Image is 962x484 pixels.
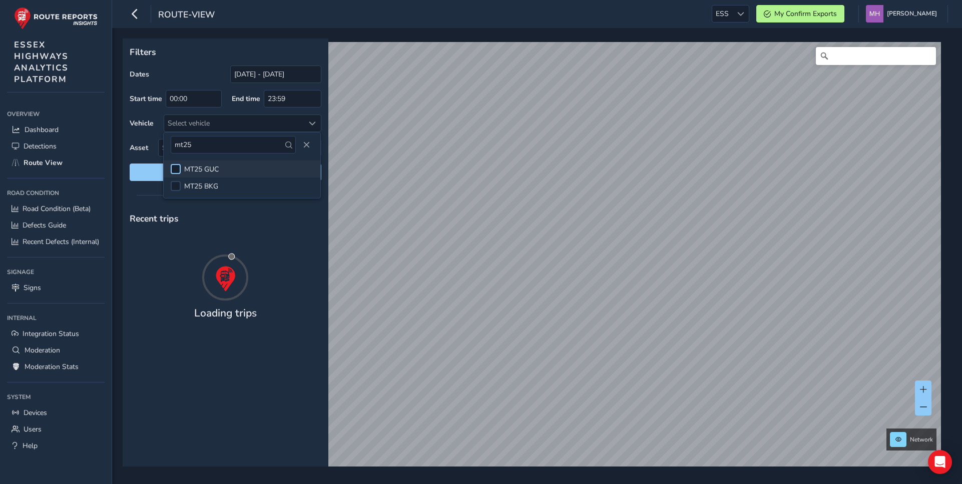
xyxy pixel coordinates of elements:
[7,279,105,296] a: Signs
[7,437,105,454] a: Help
[866,5,940,22] button: [PERSON_NAME]
[184,164,219,174] span: MT25 GUC
[137,167,314,177] span: Reset filters
[24,283,41,292] span: Signs
[887,5,937,22] span: [PERSON_NAME]
[7,264,105,279] div: Signage
[7,421,105,437] a: Users
[14,7,98,29] img: rr logo
[7,200,105,217] a: Road Condition (Beta)
[23,441,38,450] span: Help
[7,358,105,375] a: Moderation Stats
[23,220,66,230] span: Defects Guide
[928,450,952,474] div: Open Intercom Messenger
[7,404,105,421] a: Devices
[910,435,933,443] span: Network
[24,408,47,417] span: Devices
[184,181,218,191] span: MT25 BKG
[774,9,837,18] span: My Confirm Exports
[24,141,57,151] span: Detections
[7,217,105,233] a: Defects Guide
[130,45,321,58] p: Filters
[159,139,304,156] span: Select an asset code
[130,143,148,152] label: Asset
[24,158,63,167] span: Route View
[164,115,304,131] div: Select vehicle
[25,125,59,134] span: Dashboard
[14,39,69,85] span: ESSEX HIGHWAYS ANALYTICS PLATFORM
[816,47,936,65] input: Hae
[24,424,42,434] span: Users
[25,362,79,371] span: Moderation Stats
[7,310,105,325] div: Internal
[7,185,105,200] div: Road Condition
[130,212,179,224] span: Recent trips
[130,94,162,103] label: Start time
[194,307,257,319] h4: Loading trips
[130,69,149,79] label: Dates
[23,237,99,246] span: Recent Defects (Internal)
[756,5,844,22] button: My Confirm Exports
[25,345,60,355] span: Moderation
[23,204,91,213] span: Road Condition (Beta)
[158,8,215,22] span: route-view
[7,138,105,154] a: Detections
[712,5,732,22] span: ESS
[7,325,105,342] a: Integration Status
[866,5,883,22] img: diamond-layout
[7,121,105,138] a: Dashboard
[7,233,105,250] a: Recent Defects (Internal)
[299,138,313,152] button: Close
[126,42,941,478] canvas: Map
[130,118,154,128] label: Vehicle
[232,94,260,103] label: End time
[23,329,79,338] span: Integration Status
[7,389,105,404] div: System
[7,342,105,358] a: Moderation
[7,154,105,171] a: Route View
[7,106,105,121] div: Overview
[130,163,321,181] button: Reset filters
